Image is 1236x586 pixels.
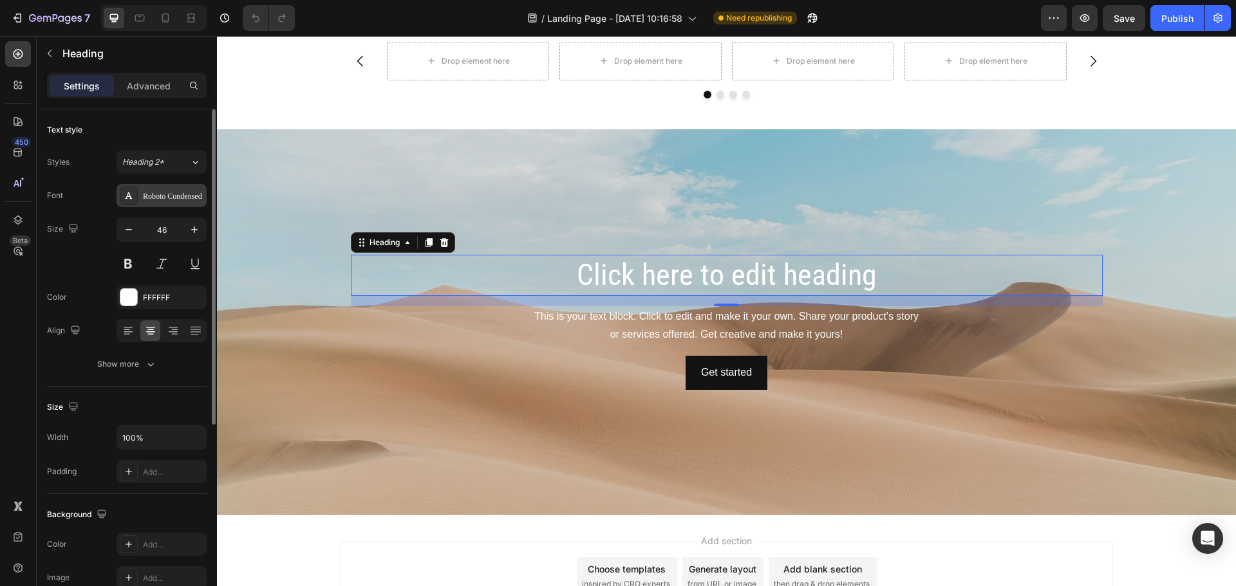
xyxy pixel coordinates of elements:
[469,320,550,354] button: Get started
[47,124,82,136] div: Text style
[47,572,70,583] div: Image
[150,201,185,212] div: Heading
[217,36,1236,586] iframe: Design area
[47,432,68,443] div: Width
[117,426,206,449] input: Auto
[143,572,203,584] div: Add...
[471,542,539,554] span: from URL or image
[371,526,449,540] div: Choose templates
[557,542,653,554] span: then drag & drop elements
[1192,523,1223,554] div: Open Intercom Messenger
[47,399,81,416] div: Size
[1161,12,1194,25] div: Publish
[726,12,792,24] span: Need republishing
[47,506,109,524] div: Background
[143,539,203,551] div: Add...
[97,358,157,371] div: Show more
[541,12,545,25] span: /
[84,10,90,26] p: 7
[525,55,533,62] button: Dot
[47,322,83,340] div: Align
[365,542,453,554] span: inspired by CRO experts
[117,151,207,174] button: Heading 2*
[12,137,31,147] div: 450
[5,5,96,31] button: 7
[1114,13,1135,24] span: Save
[47,156,70,168] div: Styles
[47,190,63,201] div: Font
[1150,5,1204,31] button: Publish
[47,221,81,238] div: Size
[143,466,203,478] div: Add...
[47,353,207,376] button: Show more
[243,5,295,31] div: Undo/Redo
[134,270,886,310] div: This is your text block. Click to edit and make it your own. Share your product's story or servic...
[143,190,203,202] div: Roboto Condensed
[484,327,535,346] div: Get started
[487,55,494,62] button: Dot
[547,12,682,25] span: Landing Page - [DATE] 10:16:58
[64,79,100,93] p: Settings
[134,219,886,260] h2: Click here to edit heading
[47,538,67,550] div: Color
[47,291,67,303] div: Color
[1103,5,1145,31] button: Save
[47,466,77,477] div: Padding
[472,526,539,540] div: Generate layout
[566,526,645,540] div: Add blank section
[512,55,520,62] button: Dot
[479,498,540,511] span: Add section
[10,235,31,246] div: Beta
[127,79,171,93] p: Advanced
[143,292,203,304] div: FFFFFF
[500,55,507,62] button: Dot
[122,156,164,168] span: Heading 2*
[62,46,201,61] p: Heading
